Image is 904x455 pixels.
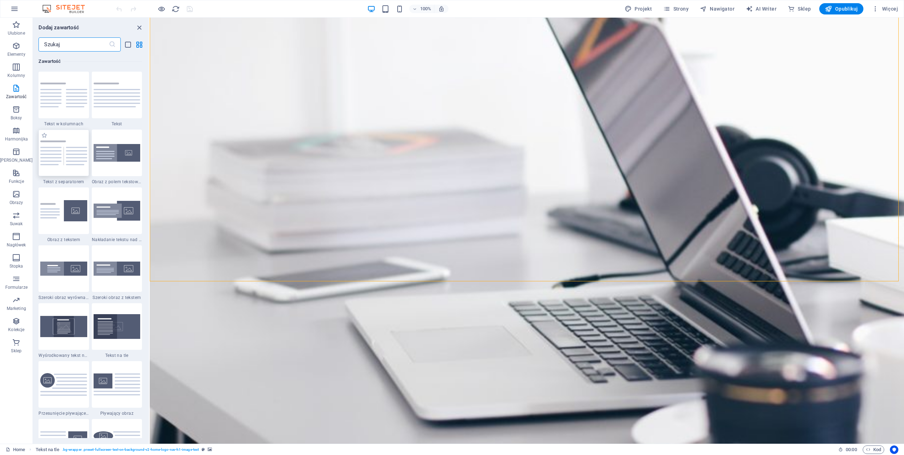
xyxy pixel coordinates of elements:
img: floating-image-right.svg [40,431,87,453]
span: Szeroki obraz wyrównany z tekstem [38,295,89,300]
button: reload [171,5,180,13]
button: Kliknij tutaj, aby wyjść z trybu podglądu i kontynuować edycję [157,5,166,13]
p: Zawartość [6,94,26,100]
p: Marketing [7,306,26,311]
span: Tekst z separatorem [38,179,89,185]
div: Przesunięcie pływającego obrazu [38,361,89,416]
span: 00 00 [846,445,857,454]
span: Tekst [92,121,142,127]
img: floating-image.svg [94,373,140,395]
span: Opublikuj [825,5,858,12]
p: Stopka [10,263,23,269]
div: Tekst na tle [92,303,142,358]
img: text-on-background-centered.svg [40,316,87,337]
span: Pływający obraz [92,411,142,416]
img: text.svg [94,83,140,108]
p: Sklep [11,348,22,354]
button: Więcej [869,3,901,14]
h6: Dodaj zawartość [38,23,79,32]
span: Nakładanie tekstu nad obrazem [92,237,142,243]
i: Po zmianie rozmiaru automatycznie dostosowuje poziom powiększenia do wybranego urządzenia. [438,6,445,12]
img: image-with-text-box.svg [94,144,140,162]
div: Pływający obraz [92,361,142,416]
span: Tekst na tle [92,353,142,358]
span: Kliknij, aby zaznaczyć. Kliknij dwukrotnie, aby edytować [36,445,59,454]
img: text-with-image-v4.svg [40,200,87,221]
span: Przesunięcie pływającego obrazu [38,411,89,416]
img: text-on-bacground.svg [94,314,140,339]
h6: Czas sesji [838,445,857,454]
i: Ten element zawiera tło [208,448,212,451]
img: floating-image-offset.svg [40,373,87,396]
button: Usercentrics [890,445,898,454]
button: Projekt [622,3,655,14]
img: wide-image-with-text.svg [94,262,140,276]
span: Kod [866,445,881,454]
span: . bg-wrapper .preset-fullscreen-text-on-background-v2-home-logo-nav-h1-image-text [62,445,199,454]
p: Formularze [5,285,28,290]
span: Sklep [788,5,811,12]
img: floating-image-round.svg [94,431,140,453]
span: Strony [663,5,689,12]
img: text-image-overlap.svg [94,201,140,221]
span: AI Writer [746,5,777,12]
p: Elementy [7,52,25,57]
span: Wyśrodkowany tekst na tle [38,353,89,358]
span: Nawigator [700,5,734,12]
span: Projekt [625,5,652,12]
div: Tekst w kolumnach [38,72,89,127]
img: Editor Logo [41,5,94,13]
img: text-with-separator.svg [40,140,87,166]
button: Opublikuj [819,3,863,14]
p: Kolekcje [8,327,24,333]
a: Kliknij, aby anulować zaznaczenie. Kliknij dwukrotnie, aby otworzyć Strony [6,445,25,454]
nav: breadcrumb [36,445,212,454]
button: Nawigator [697,3,737,14]
img: text-in-columns.svg [40,83,87,108]
button: AI Writer [743,3,779,14]
span: Szeroki obraz z tekstem [92,295,142,300]
span: Tekst w kolumnach [38,121,89,127]
input: Szukaj [38,37,108,52]
p: Ulubione [8,30,25,36]
button: list-view [124,40,132,49]
p: Kolumny [7,73,25,78]
span: : [851,447,852,452]
i: Przeładuj stronę [172,5,180,13]
div: Projekt (Ctrl+Alt+Y) [622,3,655,14]
h6: Zawartość [38,57,142,66]
div: Obraz z tekstem [38,187,89,243]
button: close panel [135,23,143,32]
img: wide-image-with-text-aligned.svg [40,262,87,276]
div: Nakładanie tekstu nad obrazem [92,187,142,243]
p: Funkcje [9,179,24,184]
span: Więcej [872,5,898,12]
h6: 100% [420,5,431,13]
button: 100% [409,5,434,13]
button: Kod [863,445,884,454]
div: Szeroki obraz wyrównany z tekstem [38,245,89,300]
button: grid-view [135,40,143,49]
span: Dodaj do ulubionych [41,132,47,138]
p: Harmonijka [5,136,28,142]
span: Obraz z polem tekstowym [92,179,142,185]
p: Suwak [10,221,23,227]
div: Tekst z separatorem [38,130,89,185]
i: Ten element jest konfigurowalnym ustawieniem wstępnym [202,448,205,451]
div: Szeroki obraz z tekstem [92,245,142,300]
div: Tekst [92,72,142,127]
span: Obraz z tekstem [38,237,89,243]
button: Strony [660,3,691,14]
button: Sklep [785,3,814,14]
p: Obrazy [10,200,23,205]
p: Boksy [11,115,22,121]
div: Obraz z polem tekstowym [92,130,142,185]
div: Wyśrodkowany tekst na tle [38,303,89,358]
p: Nagłówek [7,242,26,248]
